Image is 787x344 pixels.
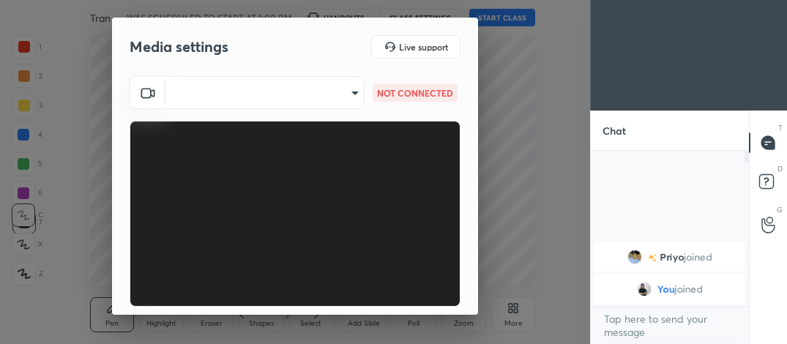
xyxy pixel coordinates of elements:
p: NOT CONNECTED [377,86,453,100]
img: no-rating-badge.077c3623.svg [648,254,657,262]
div: ​ [165,76,364,109]
p: T [778,122,783,133]
span: joined [684,251,712,263]
img: 1a20c6f5e22e4f3db114d7d991b92433.jpg [627,250,642,264]
div: grid [591,239,749,307]
h5: Live support [399,42,448,51]
span: joined [675,283,704,295]
h2: Media settings [130,37,228,56]
p: G [777,204,783,215]
span: Priyo [660,251,684,263]
p: Chat [591,111,638,150]
p: D [777,163,783,174]
img: 3ed32308765d4c498b8259c77885666e.jpg [637,282,652,296]
span: You [657,283,675,295]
